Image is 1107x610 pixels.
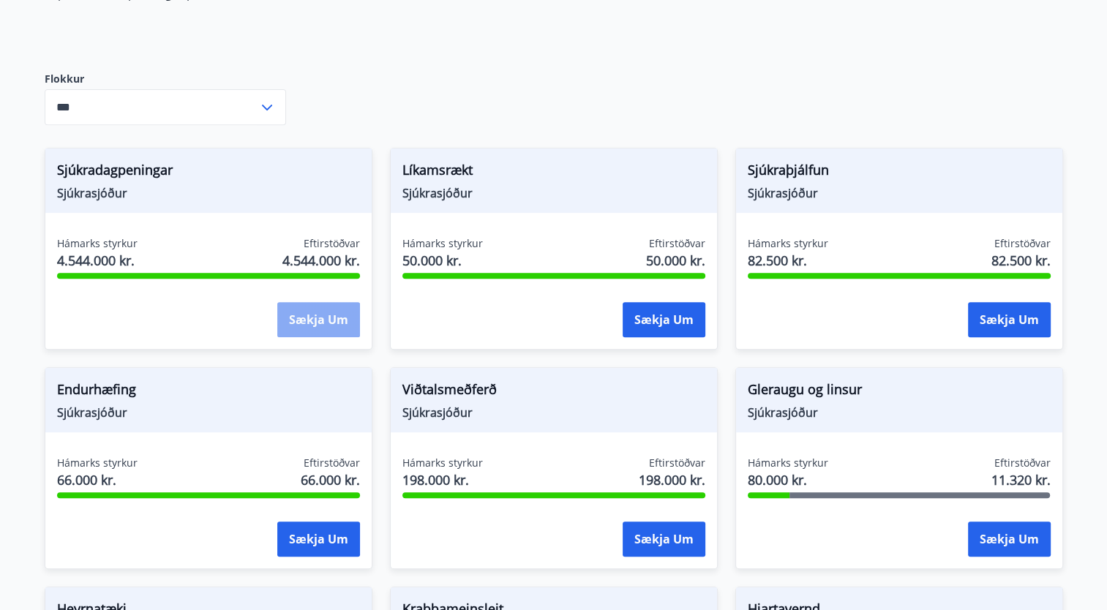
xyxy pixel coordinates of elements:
[991,251,1051,270] span: 82.500 kr.
[402,251,483,270] span: 50.000 kr.
[45,72,286,86] label: Flokkur
[304,236,360,251] span: Eftirstöðvar
[57,251,138,270] span: 4.544.000 kr.
[277,521,360,557] button: Sækja um
[748,185,1051,201] span: Sjúkrasjóður
[748,160,1051,185] span: Sjúkraþjálfun
[968,302,1051,337] button: Sækja um
[994,236,1051,251] span: Eftirstöðvar
[57,470,138,489] span: 66.000 kr.
[402,236,483,251] span: Hámarks styrkur
[639,470,705,489] span: 198.000 kr.
[57,380,360,404] span: Endurhæfing
[402,160,705,185] span: Líkamsrækt
[991,470,1051,489] span: 11.320 kr.
[277,302,360,337] button: Sækja um
[748,380,1051,404] span: Gleraugu og linsur
[994,456,1051,470] span: Eftirstöðvar
[623,521,705,557] button: Sækja um
[748,456,828,470] span: Hámarks styrkur
[748,470,828,489] span: 80.000 kr.
[304,456,360,470] span: Eftirstöðvar
[748,404,1051,421] span: Sjúkrasjóður
[402,456,483,470] span: Hámarks styrkur
[649,236,705,251] span: Eftirstöðvar
[301,470,360,489] span: 66.000 kr.
[57,185,360,201] span: Sjúkrasjóður
[748,251,828,270] span: 82.500 kr.
[968,521,1051,557] button: Sækja um
[748,236,828,251] span: Hámarks styrkur
[57,160,360,185] span: Sjúkradagpeningar
[57,236,138,251] span: Hámarks styrkur
[402,470,483,489] span: 198.000 kr.
[402,404,705,421] span: Sjúkrasjóður
[649,456,705,470] span: Eftirstöðvar
[57,456,138,470] span: Hámarks styrkur
[282,251,360,270] span: 4.544.000 kr.
[646,251,705,270] span: 50.000 kr.
[402,185,705,201] span: Sjúkrasjóður
[623,302,705,337] button: Sækja um
[57,404,360,421] span: Sjúkrasjóður
[402,380,705,404] span: Viðtalsmeðferð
